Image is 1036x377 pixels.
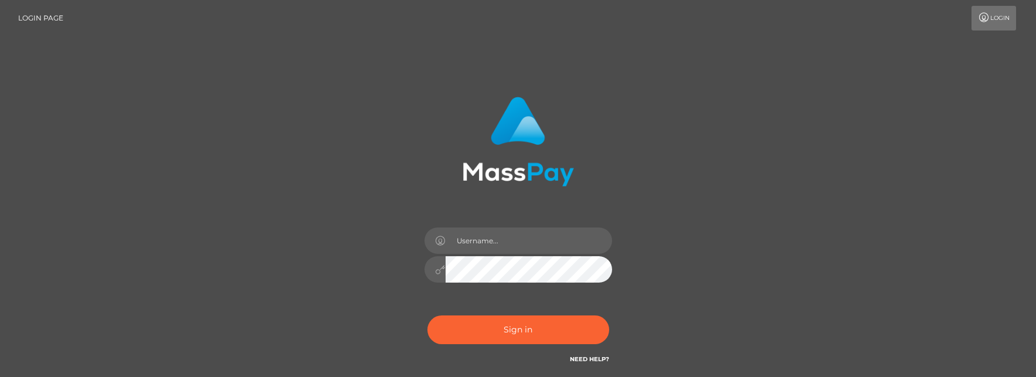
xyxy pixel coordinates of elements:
[18,6,63,30] a: Login Page
[427,315,609,344] button: Sign in
[446,227,612,254] input: Username...
[463,97,574,186] img: MassPay Login
[570,355,609,363] a: Need Help?
[972,6,1016,30] a: Login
